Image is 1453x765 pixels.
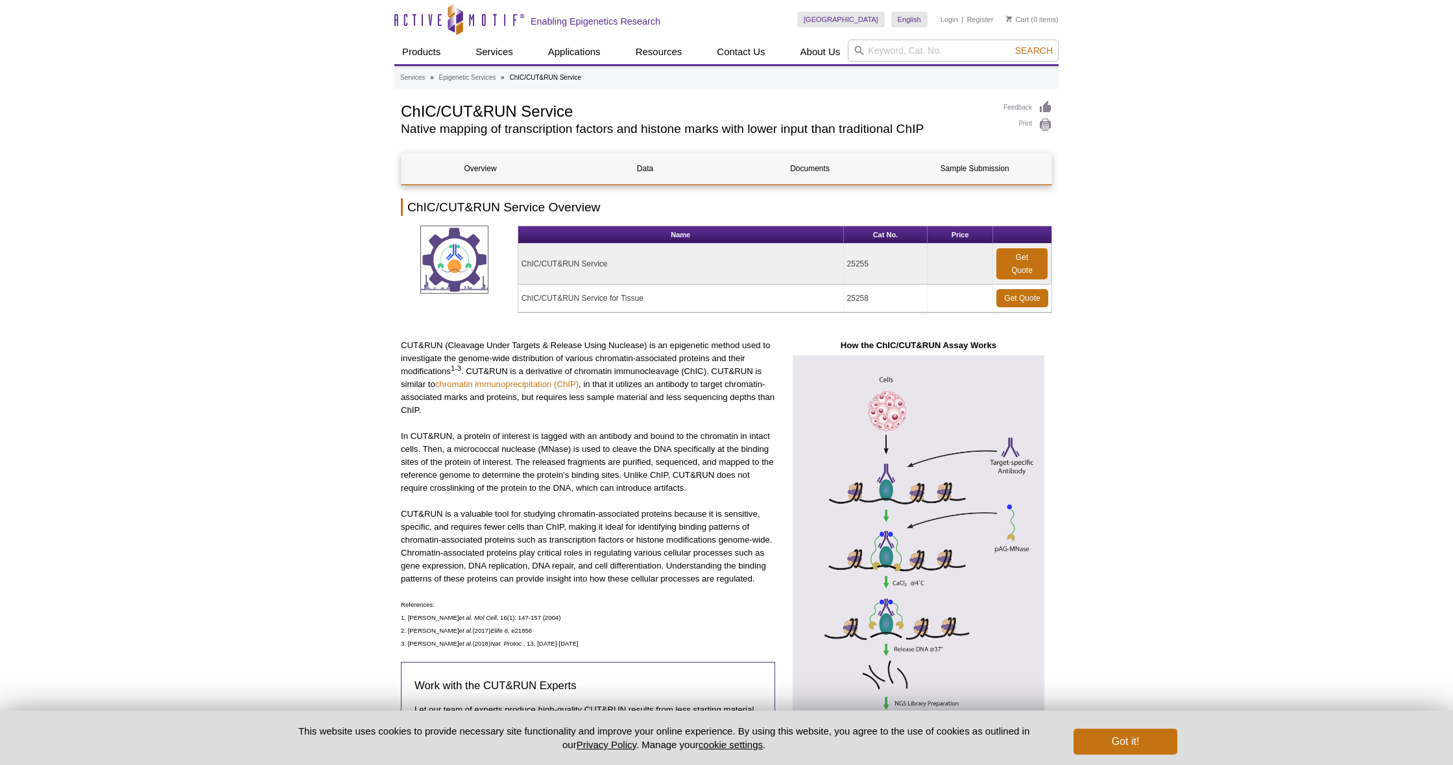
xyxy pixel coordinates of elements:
p: CUT&RUN (Cleavage Under Targets & Release Using Nuclease) is an epigenetic method used to investi... [401,339,775,417]
h2: Enabling Epigenetics Research [531,16,660,27]
td: 25255 [844,244,928,285]
em: et al. [459,627,473,634]
button: cookie settings [699,739,763,750]
a: Login [941,15,958,24]
h2: ChIC/CUT&RUN Service Overview [401,198,1052,216]
h1: ChIC/CUT&RUN Service [401,100,991,120]
p: In CUT&RUN, a protein of interest is tagged with an antibody and bound to the chromatin in intact... [401,430,775,495]
a: Products [394,40,448,64]
a: Epigenetic Services [438,72,496,84]
em: Mol Cell [474,614,497,621]
li: ChIC/CUT&RUN Service [509,74,581,81]
button: Search [1011,45,1057,56]
a: Print [1003,118,1052,132]
a: Services [468,40,521,64]
span: Search [1015,45,1053,56]
h2: Native mapping of transcription factors and histone marks with lower input than traditional ChIP [401,123,991,135]
a: Register [967,15,993,24]
a: Feedback [1003,100,1052,115]
p: This website uses cookies to provide necessary site functionality and improve your online experie... [276,724,1052,751]
em: Nat. Protoc. [490,640,523,647]
th: Cat No. [844,226,928,244]
a: Get Quote [996,248,1048,279]
em: Elife 6 [490,627,508,634]
a: Get Quote [996,289,1048,307]
a: Cart [1006,15,1029,24]
a: Documents [731,153,889,184]
td: 25258 [844,285,928,312]
p: Let our team of experts produce high-quality CUT&RUN results from less starting material, saving ... [414,703,762,729]
td: ChIC/CUT&RUN Service [518,244,844,285]
a: Services [400,72,425,84]
li: (0 items) [1006,12,1059,27]
p: References: 1. [PERSON_NAME] , 16(1): 147-157 (2004) 2. [PERSON_NAME] (2017) , e21856 3. [PERSON_... [401,598,775,650]
button: Got it! [1074,729,1177,755]
h3: Work with the CUT&RUN Experts [414,678,762,694]
img: Your Cart [1006,16,1012,22]
a: Data [566,153,724,184]
a: Privacy Policy [577,739,636,750]
p: CUT&RUN is a valuable tool for studying chromatin-associated proteins because it is sensitive, sp... [401,508,775,585]
a: English [891,12,928,27]
a: Overview [402,153,559,184]
input: Keyword, Cat. No. [848,40,1059,62]
a: Resources [628,40,690,64]
em: et al. [459,614,473,621]
img: ChIC/CUT&RUN Service [420,226,488,294]
sup: 1-3 [451,364,461,372]
li: » [430,74,434,81]
td: ChIC/CUT&RUN Service for Tissue [518,285,844,312]
li: | [961,12,963,27]
a: About Us [793,40,848,64]
a: Contact Us [709,40,773,64]
a: chromatin immunoprecipitation (ChIP) [435,379,579,389]
em: et al. [459,640,473,647]
li: » [501,74,505,81]
th: Price [928,226,993,244]
a: Applications [540,40,608,64]
a: [GEOGRAPHIC_DATA] [797,12,885,27]
a: Sample Submission [896,153,1053,184]
th: Name [518,226,844,244]
strong: How the ChIC/CUT&RUN Assay Works [841,340,996,350]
